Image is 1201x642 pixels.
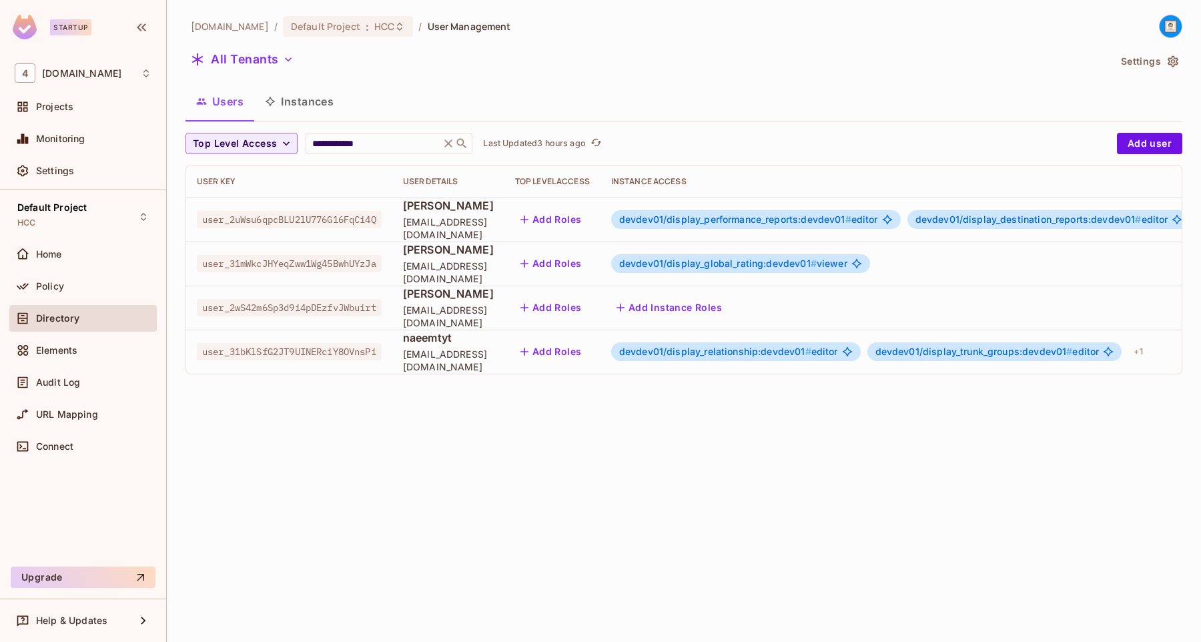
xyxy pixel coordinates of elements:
[1128,341,1148,362] div: + 1
[403,216,494,241] span: [EMAIL_ADDRESS][DOMAIN_NAME]
[403,330,494,345] span: naeemtyt
[197,211,382,228] span: user_2uWsu6qpcBLU2lU776G16FqCi4Q
[365,21,370,32] span: :
[619,214,878,225] span: editor
[185,133,298,154] button: Top Level Access
[403,286,494,301] span: [PERSON_NAME]
[805,346,811,357] span: #
[185,85,254,118] button: Users
[197,343,382,360] span: user_31bKlSfG2JT9UINERciY8OVnsPi
[197,255,382,272] span: user_31mWkcJHYeqZww1Wg45BwhUYzJa
[403,176,494,187] div: User Details
[403,198,494,213] span: [PERSON_NAME]
[515,253,587,274] button: Add Roles
[36,166,74,176] span: Settings
[619,258,847,269] span: viewer
[875,346,1073,357] span: devdev01/display_trunk_groups:devdev01
[619,346,811,357] span: devdev01/display_relationship:devdev01
[42,68,121,79] span: Workspace: 46labs.com
[291,20,360,33] span: Default Project
[193,135,277,152] span: Top Level Access
[36,615,107,626] span: Help & Updates
[17,202,87,213] span: Default Project
[845,214,851,225] span: #
[11,567,155,588] button: Upgrade
[1160,15,1182,37] img: naeem.sarwar@46labs.com
[1116,51,1182,72] button: Settings
[1066,346,1072,357] span: #
[254,85,344,118] button: Instances
[36,101,73,112] span: Projects
[191,20,269,33] span: the active workspace
[374,20,394,33] span: HCC
[403,304,494,329] span: [EMAIL_ADDRESS][DOMAIN_NAME]
[915,214,1142,225] span: devdev01/display_destination_reports:devdev01
[515,341,587,362] button: Add Roles
[13,15,37,39] img: SReyMgAAAABJRU5ErkJggg==
[15,63,35,83] span: 4
[915,214,1168,225] span: editor
[586,135,605,151] span: Click to refresh data
[811,258,817,269] span: #
[428,20,511,33] span: User Management
[36,313,79,324] span: Directory
[875,346,1100,357] span: editor
[36,409,98,420] span: URL Mapping
[36,345,77,356] span: Elements
[185,49,299,70] button: All Tenants
[611,297,727,318] button: Add Instance Roles
[1135,214,1141,225] span: #
[619,346,838,357] span: editor
[1117,133,1182,154] button: Add user
[36,133,85,144] span: Monitoring
[588,135,605,151] button: refresh
[403,348,494,373] span: [EMAIL_ADDRESS][DOMAIN_NAME]
[403,242,494,257] span: [PERSON_NAME]
[197,176,382,187] div: User Key
[619,258,817,269] span: devdev01/display_global_rating:devdev01
[50,19,91,35] div: Startup
[515,297,587,318] button: Add Roles
[36,281,64,292] span: Policy
[418,20,422,33] li: /
[403,260,494,285] span: [EMAIL_ADDRESS][DOMAIN_NAME]
[274,20,278,33] li: /
[515,176,590,187] div: Top Level Access
[36,441,73,452] span: Connect
[17,218,35,228] span: HCC
[515,209,587,230] button: Add Roles
[36,377,80,388] span: Audit Log
[590,137,602,150] span: refresh
[483,138,585,149] p: Last Updated 3 hours ago
[619,214,851,225] span: devdev01/display_performance_reports:devdev01
[36,249,62,260] span: Home
[197,299,382,316] span: user_2wS42m6Sp3d9i4pDEzfvJWbuirt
